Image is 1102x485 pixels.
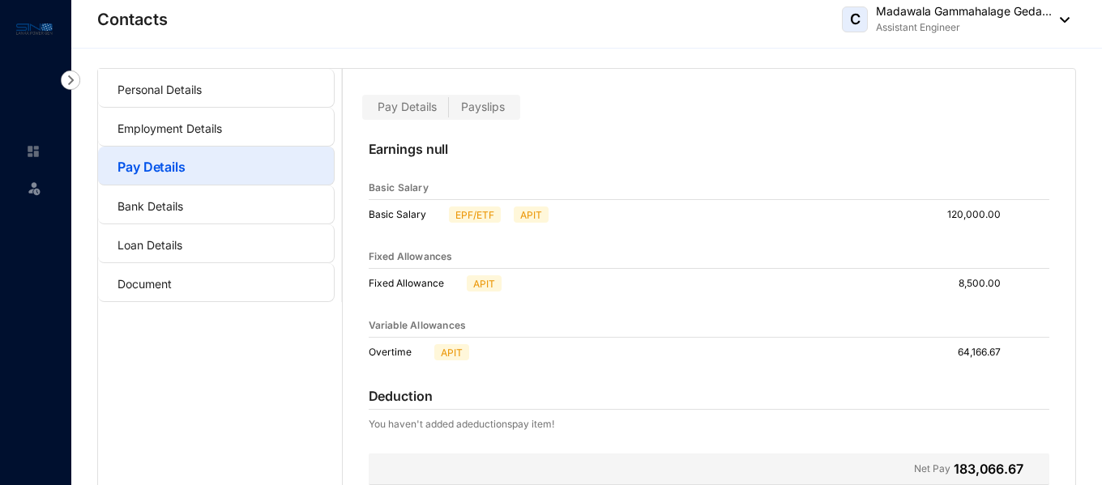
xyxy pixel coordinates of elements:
[16,19,53,38] img: logo
[520,207,542,222] p: APIT
[117,277,172,291] a: Document
[369,317,467,334] p: Variable Allowances
[26,180,42,196] img: leave-unselected.2934df6273408c3f84d9.svg
[954,459,1023,479] p: 183,066.67
[117,238,182,252] a: Loan Details
[876,3,1052,19] p: Madawala Gammahalage Geda...
[369,344,428,360] p: Overtime
[378,100,437,113] span: Pay Details
[97,8,168,31] p: Contacts
[1052,17,1070,23] img: dropdown-black.8e83cc76930a90b1a4fdb6d089b7bf3a.svg
[369,275,460,291] p: Fixed Allowance
[850,12,861,27] span: C
[117,199,183,213] a: Bank Details
[473,276,495,291] p: APIT
[117,121,222,135] a: Employment Details
[13,135,52,168] li: Home
[369,139,1050,177] p: Earnings null
[26,144,41,159] img: home-unselected.a29eae3204392db15eaf.svg
[369,180,429,196] p: Basic Salary
[369,249,453,265] p: Fixed Allowances
[958,344,1014,360] p: 64,166.67
[61,70,80,90] img: nav-icon-right.af6afadce00d159da59955279c43614e.svg
[369,416,554,432] p: You haven't added a deductions pay item!
[117,159,186,175] a: Pay Details
[947,206,1014,223] p: 120,000.00
[461,100,505,113] span: Payslips
[369,206,442,223] p: Basic Salary
[369,386,433,406] p: Deduction
[876,19,1052,36] p: Assistant Engineer
[914,459,950,479] p: Net Pay
[441,345,463,359] p: APIT
[455,207,494,222] p: EPF/ETF
[117,83,202,96] a: Personal Details
[959,275,1014,291] p: 8,500.00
